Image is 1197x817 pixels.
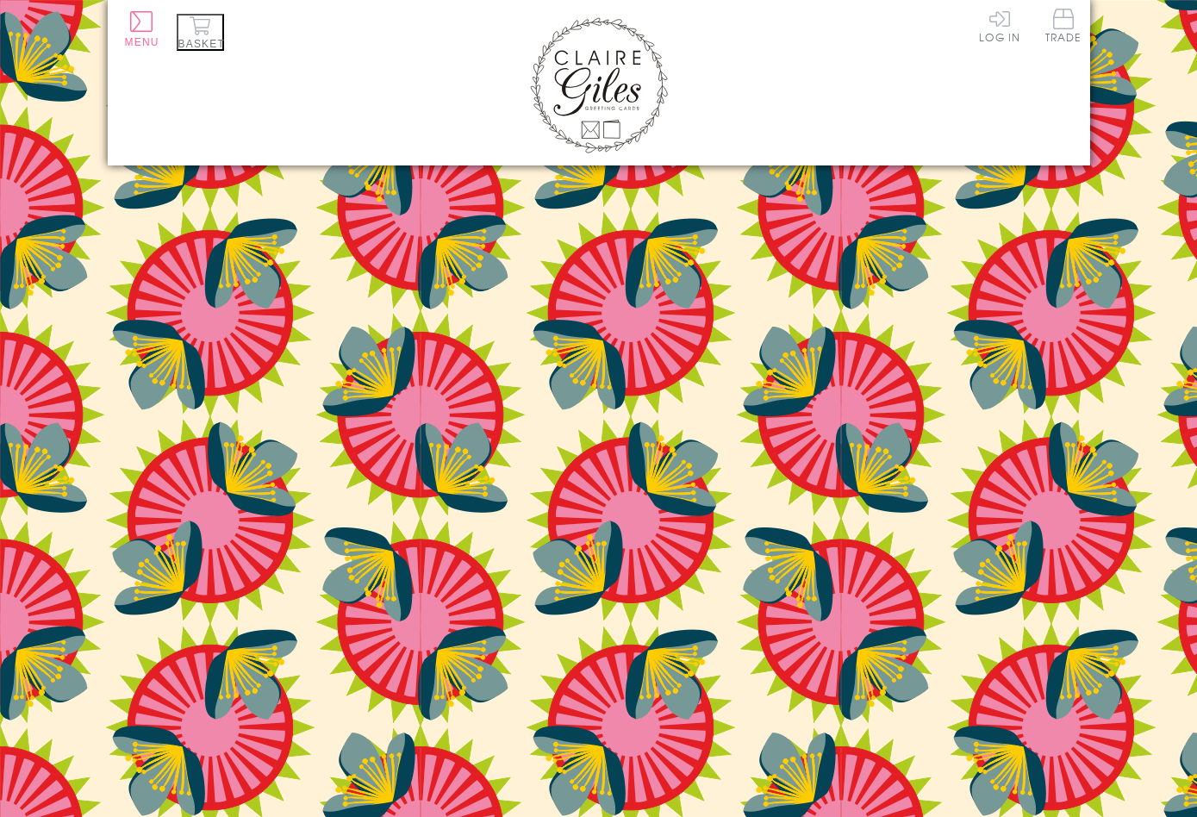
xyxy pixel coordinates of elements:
[125,36,159,48] span: Menu
[125,11,159,48] button: Menu
[1045,9,1082,42] span: Trade
[1045,9,1082,46] a: Trade
[979,9,1020,42] a: Log In
[177,14,224,51] button: Basket
[530,17,668,153] img: Claire Giles Greetings Cards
